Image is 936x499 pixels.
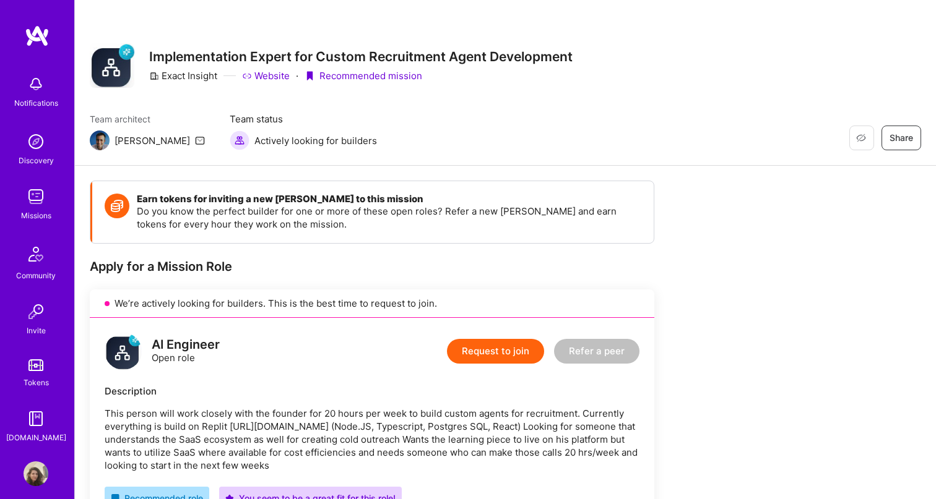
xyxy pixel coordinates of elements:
img: Invite [24,299,48,324]
p: Do you know the perfect builder for one or more of these open roles? Refer a new [PERSON_NAME] an... [137,205,641,231]
button: Request to join [447,339,544,364]
img: discovery [24,129,48,154]
img: teamwork [24,184,48,209]
img: User Avatar [24,461,48,486]
button: Share [882,126,921,150]
img: guide book [24,406,48,431]
div: Notifications [14,96,58,109]
div: We’re actively looking for builders. This is the best time to request to join. [90,289,654,318]
div: Recommended mission [305,69,422,82]
img: Company Logo [90,43,134,88]
span: Team architect [90,113,205,126]
div: Discovery [19,154,54,167]
div: Invite [27,324,46,337]
i: icon Mail [195,135,205,145]
button: Refer a peer [554,339,639,364]
i: icon CompanyGray [149,71,159,81]
img: tokens [28,359,43,371]
div: Community [16,269,56,282]
p: This person will work closely with the founder for 20 hours per week to build custom agents for r... [105,407,639,472]
h3: Implementation Expert for Custom Recruitment Agent Development [149,49,573,64]
div: [DOMAIN_NAME] [6,431,66,444]
i: icon EyeClosed [856,133,866,143]
div: · [296,69,298,82]
a: Website [242,69,290,82]
span: Share [890,132,913,144]
span: Team status [230,113,377,126]
div: AI Engineer [152,338,220,351]
img: logo [105,333,142,370]
div: Open role [152,338,220,364]
div: [PERSON_NAME] [115,134,190,147]
div: Description [105,385,639,398]
div: Tokens [24,376,49,389]
img: bell [24,72,48,96]
img: logo [25,25,50,47]
img: Actively looking for builders [230,130,249,150]
a: User Avatar [20,461,51,486]
i: icon PurpleRibbon [305,71,314,81]
img: Community [21,239,51,269]
div: Apply for a Mission Role [90,258,654,275]
img: Team Architect [90,130,110,150]
h4: Earn tokens for inviting a new [PERSON_NAME] to this mission [137,194,641,205]
img: Token icon [105,194,129,218]
div: Missions [21,209,51,222]
span: Actively looking for builders [254,134,377,147]
div: Exact Insight [149,69,217,82]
